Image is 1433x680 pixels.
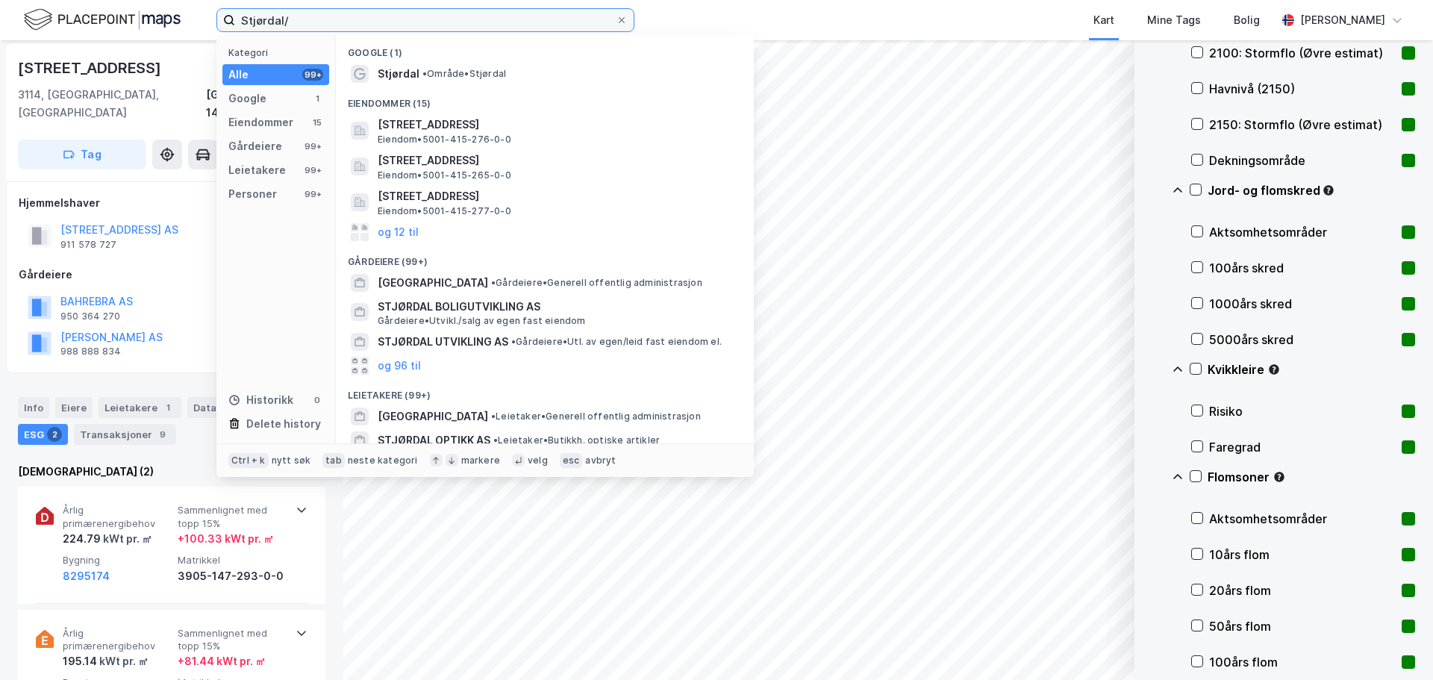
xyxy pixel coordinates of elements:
span: STJØRDAL OPTIKK AS [378,431,490,449]
span: • [491,277,496,288]
iframe: Chat Widget [1358,608,1433,680]
div: kWt pr. ㎡ [97,652,149,670]
span: • [511,336,516,347]
div: Jord- og flomskred [1208,181,1415,199]
div: Kvikkleire [1208,361,1415,378]
div: Info [18,397,49,418]
input: Søk på adresse, matrikkel, gårdeiere, leietakere eller personer [235,9,616,31]
span: [STREET_ADDRESS] [378,152,736,169]
div: Tooltip anchor [1267,363,1281,376]
div: Historikk [228,391,293,409]
div: ESG [18,424,68,445]
div: Gårdeiere (99+) [336,244,754,271]
span: • [493,434,498,446]
div: Kategori [228,47,329,58]
div: Alle [228,66,249,84]
div: Aktsomhetsområder [1209,510,1396,528]
span: • [422,68,427,79]
div: 99+ [302,188,323,200]
div: 99+ [302,164,323,176]
div: Transaksjoner [74,424,176,445]
div: 9 [155,427,170,442]
div: 195.14 [63,652,149,670]
div: Google [228,90,266,107]
div: Google (1) [336,35,754,62]
span: [GEOGRAPHIC_DATA] [378,274,488,292]
span: Eiendom • 5001-415-277-0-0 [378,205,511,217]
span: Årlig primærenergibehov [63,504,172,530]
div: [PERSON_NAME] [1300,11,1385,29]
button: og 12 til [378,223,419,241]
div: 15 [311,116,323,128]
div: 3905-147-293-0-0 [178,567,287,585]
div: Gårdeiere [19,266,325,284]
span: Gårdeiere • Utvikl./salg av egen fast eiendom [378,315,586,327]
button: og 96 til [378,357,421,375]
div: velg [528,455,548,467]
div: Delete history [246,415,321,433]
div: Dekningsområde [1209,152,1396,169]
div: 10års flom [1209,546,1396,564]
div: nytt søk [272,455,311,467]
div: 1 [311,93,323,105]
div: 0 [311,394,323,406]
div: 100års skred [1209,259,1396,277]
div: 988 888 834 [60,346,121,358]
div: + 100.33 kWt pr. ㎡ [178,530,274,548]
div: Faregrad [1209,438,1396,456]
div: Datasett [187,397,243,418]
div: Eiendommer (15) [336,86,754,113]
div: [GEOGRAPHIC_DATA], 147/293 [206,86,325,122]
button: Tag [18,140,146,169]
div: markere [461,455,500,467]
span: Sammenlignet med topp 15% [178,504,287,530]
span: STJØRDAL BOLIGUTVIKLING AS [378,298,736,316]
div: avbryt [585,455,616,467]
div: 224.79 [63,530,152,548]
button: 8295174 [63,567,110,585]
div: Eiendommer [228,113,293,131]
div: 2150: Stormflo (Øvre estimat) [1209,116,1396,134]
div: 2 [47,427,62,442]
span: Eiendom • 5001-415-265-0-0 [378,169,511,181]
div: Leietakere [99,397,181,418]
div: 99+ [302,140,323,152]
div: 911 578 727 [60,239,116,251]
div: 99+ [302,69,323,81]
div: Mine Tags [1147,11,1201,29]
span: STJØRDAL UTVIKLING AS [378,333,508,351]
div: Hjemmelshaver [19,194,325,212]
div: Tooltip anchor [1273,470,1286,484]
div: 20års flom [1209,581,1396,599]
div: Flomsoner [1208,468,1415,486]
div: 2100: Stormflo (Øvre estimat) [1209,44,1396,62]
span: Årlig primærenergibehov [63,627,172,653]
div: Havnivå (2150) [1209,80,1396,98]
div: Gårdeiere [228,137,282,155]
div: neste kategori [348,455,418,467]
span: [STREET_ADDRESS] [378,116,736,134]
div: esc [560,453,583,468]
div: [STREET_ADDRESS] [18,56,164,80]
span: Leietaker • Generell offentlig administrasjon [491,411,701,422]
span: Gårdeiere • Utl. av egen/leid fast eiendom el. [511,336,722,348]
div: Kart [1093,11,1114,29]
div: Ctrl + k [228,453,269,468]
div: Leietakere (99+) [336,378,754,405]
span: Gårdeiere • Generell offentlig administrasjon [491,277,702,289]
div: [DEMOGRAPHIC_DATA] (2) [18,463,325,481]
div: 50års flom [1209,617,1396,635]
span: Stjørdal [378,65,419,83]
div: tab [322,453,345,468]
div: 1 [160,400,175,415]
div: 950 364 270 [60,311,120,322]
img: logo.f888ab2527a4732fd821a326f86c7f29.svg [24,7,181,33]
span: [STREET_ADDRESS] [378,187,736,205]
span: Matrikkel [178,554,287,567]
span: Sammenlignet med topp 15% [178,627,287,653]
div: Eiere [55,397,93,418]
span: Bygning [63,554,172,567]
div: 100års flom [1209,653,1396,671]
div: Kontrollprogram for chat [1358,608,1433,680]
span: Eiendom • 5001-415-276-0-0 [378,134,511,146]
